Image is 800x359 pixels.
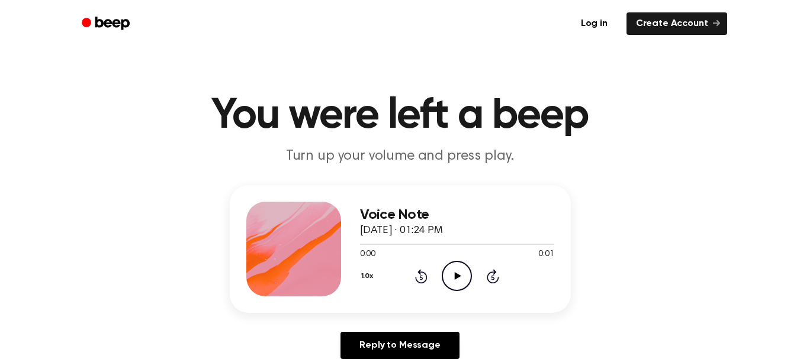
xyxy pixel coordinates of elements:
h1: You were left a beep [97,95,703,137]
a: Create Account [626,12,727,35]
button: 1.0x [360,266,378,286]
a: Reply to Message [340,332,459,359]
span: 0:01 [538,248,554,261]
span: 0:00 [360,248,375,261]
a: Beep [73,12,140,35]
h3: Voice Note [360,207,554,223]
p: Turn up your volume and press play. [173,147,628,166]
span: [DATE] · 01:24 PM [360,225,443,236]
a: Log in [569,10,619,37]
